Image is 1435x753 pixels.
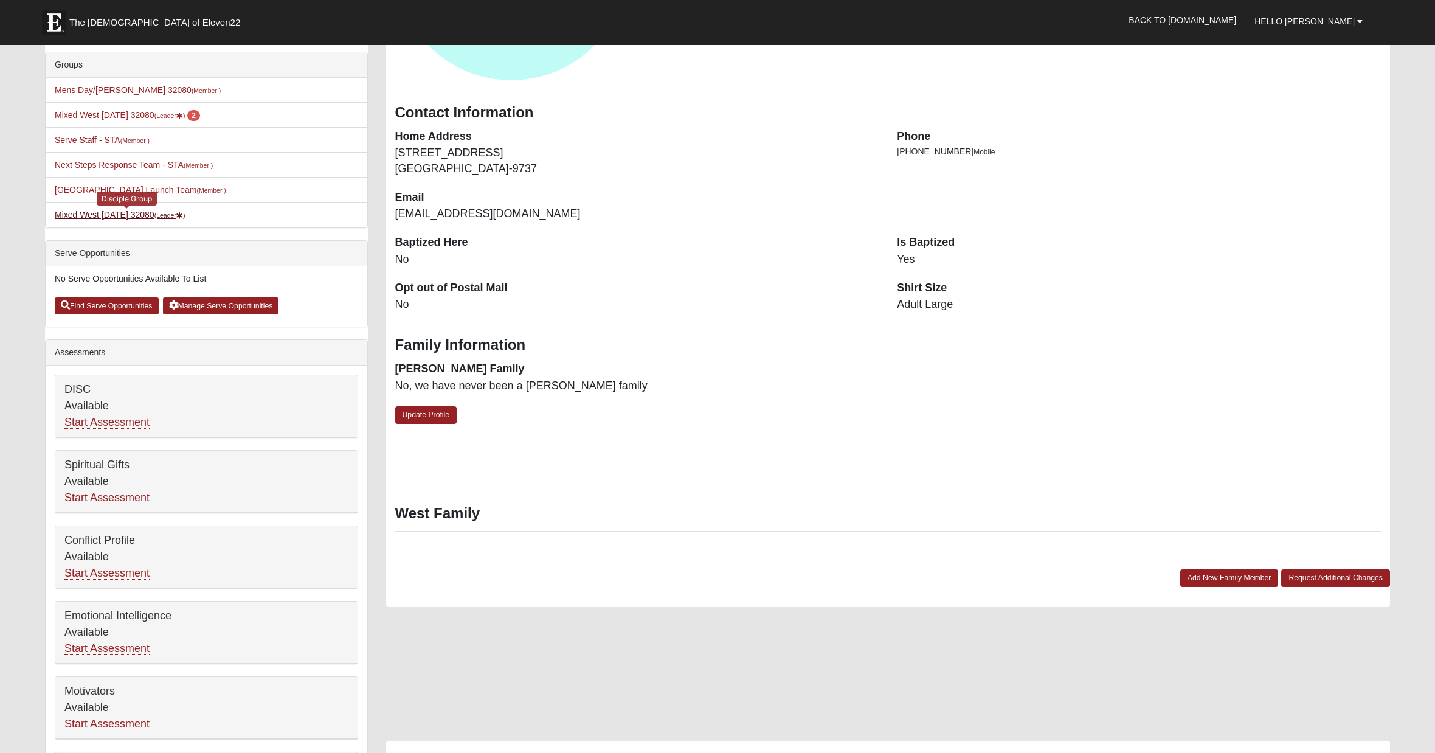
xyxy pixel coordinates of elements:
[154,112,185,119] small: (Leader )
[395,104,1381,122] h3: Contact Information
[196,187,226,194] small: (Member )
[36,4,279,35] a: The [DEMOGRAPHIC_DATA] of Eleven22
[395,145,879,176] dd: [STREET_ADDRESS] [GEOGRAPHIC_DATA]-9737
[46,52,367,78] div: Groups
[395,252,879,268] dd: No
[897,280,1381,296] dt: Shirt Size
[46,340,367,366] div: Assessments
[395,190,879,206] dt: Email
[55,85,221,95] a: Mens Day/[PERSON_NAME] 32080(Member )
[192,87,221,94] small: (Member )
[154,212,185,219] small: (Leader )
[395,129,879,145] dt: Home Address
[64,642,150,655] a: Start Assessment
[1180,569,1279,587] a: Add New Family Member
[64,491,150,504] a: Start Assessment
[973,148,995,156] span: Mobile
[64,567,150,580] a: Start Assessment
[55,602,358,664] div: Emotional Intelligence Available
[69,16,240,29] span: The [DEMOGRAPHIC_DATA] of Eleven22
[395,280,879,296] dt: Opt out of Postal Mail
[395,206,879,222] dd: [EMAIL_ADDRESS][DOMAIN_NAME]
[120,137,150,144] small: (Member )
[55,375,358,437] div: DISC Available
[97,192,157,206] div: Disciple Group
[395,297,879,313] dd: No
[897,252,1381,268] dd: Yes
[184,162,213,169] small: (Member )
[897,235,1381,251] dt: Is Baptized
[395,378,879,394] dd: No, we have never been a [PERSON_NAME] family
[55,526,358,588] div: Conflict Profile Available
[55,297,159,314] a: Find Serve Opportunities
[897,129,1381,145] dt: Phone
[46,241,367,266] div: Serve Opportunities
[897,145,1381,158] li: [PHONE_NUMBER]
[395,336,1381,354] h3: Family Information
[55,110,200,120] a: Mixed West [DATE] 32080(Leader) 2
[55,677,358,739] div: Motivators Available
[55,160,213,170] a: Next Steps Response Team - STA(Member )
[1245,6,1372,36] a: Hello [PERSON_NAME]
[163,297,279,314] a: Manage Serve Opportunities
[1281,569,1390,587] a: Request Additional Changes
[395,406,457,424] a: Update Profile
[55,210,185,220] a: Mixed West [DATE] 32080(Leader)
[897,297,1381,313] dd: Adult Large
[395,235,879,251] dt: Baptized Here
[55,135,150,145] a: Serve Staff - STA(Member )
[395,361,879,377] dt: [PERSON_NAME] Family
[187,110,200,121] span: number of pending members
[55,451,358,513] div: Spiritual Gifts Available
[64,416,150,429] a: Start Assessment
[42,10,66,35] img: Eleven22 logo
[55,185,226,195] a: [GEOGRAPHIC_DATA] Launch Team(Member )
[1119,5,1245,35] a: Back to [DOMAIN_NAME]
[46,266,367,291] li: No Serve Opportunities Available To List
[395,505,1381,522] h3: West Family
[1254,16,1355,26] span: Hello [PERSON_NAME]
[64,718,150,730] a: Start Assessment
